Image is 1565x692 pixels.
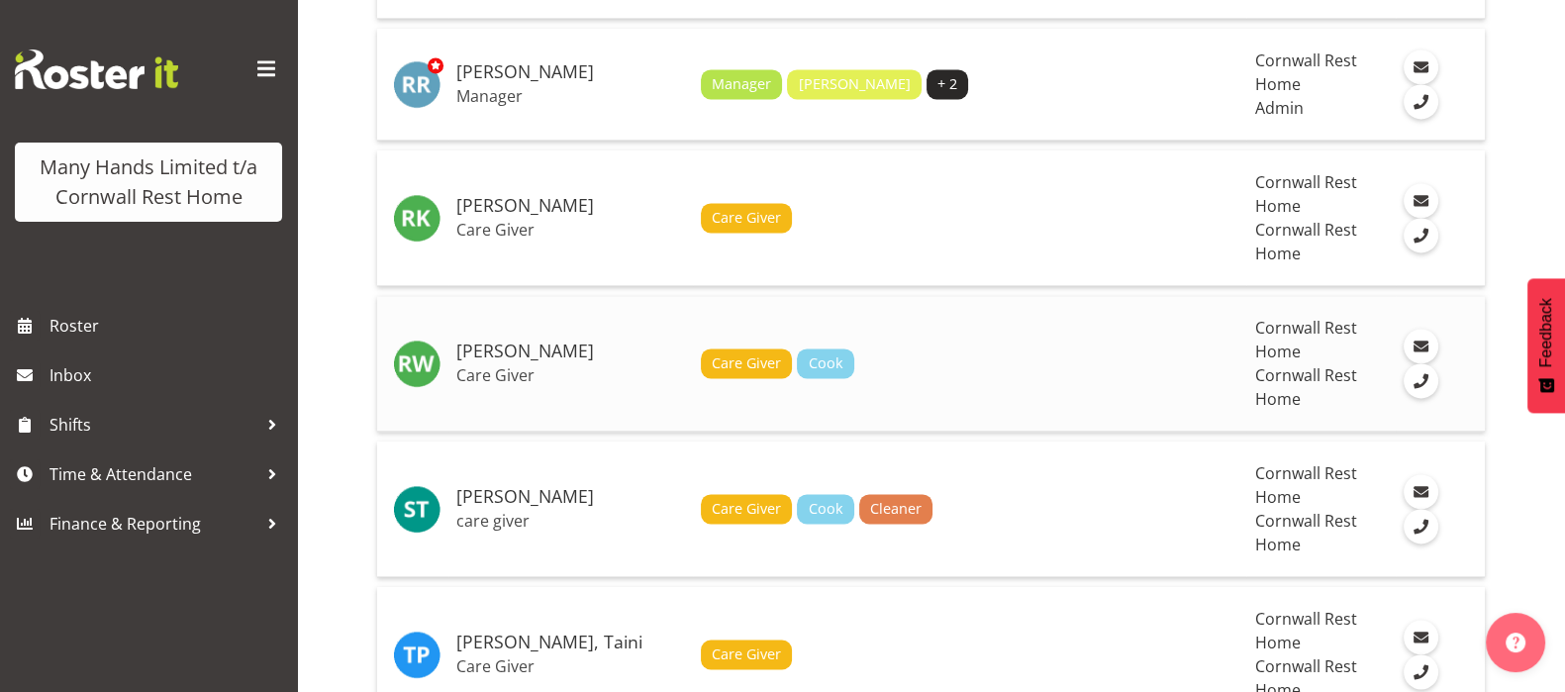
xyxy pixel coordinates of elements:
span: [PERSON_NAME] [798,73,910,95]
span: Cornwall Rest Home [1254,462,1356,508]
img: renu-kumar11474.jpg [393,194,440,242]
img: shannon-tocker10948.jpg [393,485,440,533]
h5: [PERSON_NAME] [456,342,685,361]
span: Cornwall Rest Home [1254,608,1356,653]
img: reece-rhind280.jpg [393,60,440,108]
img: taini-pia10947.jpg [393,631,440,678]
span: Admin [1254,97,1303,119]
a: Call Employee [1404,84,1438,119]
h5: [PERSON_NAME] [456,62,685,82]
a: Email Employee [1404,329,1438,363]
img: Rosterit website logo [15,49,178,89]
span: Cornwall Rest Home [1254,49,1356,95]
p: Manager [456,86,685,106]
div: Many Hands Limited t/a Cornwall Rest Home [35,152,262,212]
span: Cornwall Rest Home [1254,510,1356,555]
a: Call Employee [1404,654,1438,689]
span: Care Giver [712,498,781,520]
span: Cornwall Rest Home [1254,171,1356,217]
span: Cook [808,352,842,374]
span: Finance & Reporting [49,509,257,539]
span: Care Giver [712,352,781,374]
h5: [PERSON_NAME] [456,196,685,216]
h5: [PERSON_NAME], Taini [456,633,685,652]
span: + 2 [937,73,957,95]
span: Cornwall Rest Home [1254,219,1356,264]
span: Care Giver [712,643,781,665]
a: Call Employee [1404,218,1438,252]
span: Time & Attendance [49,459,257,489]
button: Feedback - Show survey [1527,278,1565,413]
p: Care Giver [456,365,685,385]
a: Email Employee [1404,474,1438,509]
span: Inbox [49,360,287,390]
span: Shifts [49,410,257,440]
span: Cleaner [870,498,922,520]
span: Manager [712,73,771,95]
span: Cook [808,498,842,520]
a: Call Employee [1404,509,1438,544]
p: care giver [456,511,685,531]
img: riza-whitaker11882.jpg [393,340,440,387]
a: Email Employee [1404,183,1438,218]
a: Email Employee [1404,49,1438,84]
a: Email Employee [1404,620,1438,654]
img: help-xxl-2.png [1506,633,1525,652]
span: Care Giver [712,207,781,229]
span: Feedback [1537,298,1555,367]
a: Call Employee [1404,363,1438,398]
span: Cornwall Rest Home [1254,317,1356,362]
span: Roster [49,311,287,341]
p: Care Giver [456,220,685,240]
p: Care Giver [456,656,685,676]
h5: [PERSON_NAME] [456,487,685,507]
span: Cornwall Rest Home [1254,364,1356,410]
